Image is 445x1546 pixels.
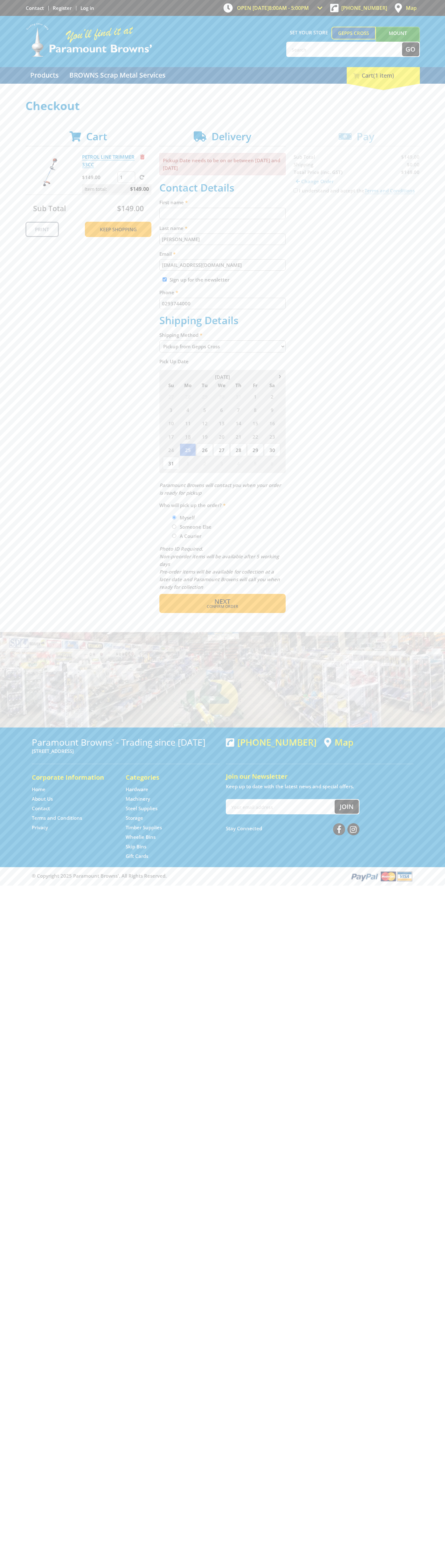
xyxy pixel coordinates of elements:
[173,605,272,609] span: Confirm order
[163,443,179,456] span: 24
[32,796,53,802] a: Go to the About Us page
[264,403,280,416] span: 9
[213,381,230,389] span: We
[159,594,286,613] button: Next Confirm order
[230,430,247,443] span: 21
[213,430,230,443] span: 20
[170,276,229,283] label: Sign up for the newsletter
[247,417,263,429] span: 15
[126,815,143,821] a: Go to the Storage page
[180,417,196,429] span: 11
[180,457,196,470] span: 1
[264,430,280,443] span: 23
[197,443,213,456] span: 26
[126,824,162,831] a: Go to the Timber Supplies page
[230,390,247,403] span: 31
[177,512,197,523] label: Myself
[286,27,332,38] span: Set your store
[180,381,196,389] span: Mo
[247,430,263,443] span: 22
[159,358,286,365] label: Pick Up Date
[287,42,402,56] input: Search
[163,381,179,389] span: Su
[117,203,144,213] span: $149.00
[247,390,263,403] span: 1
[159,331,286,339] label: Shipping Method
[126,796,150,802] a: Go to the Machinery page
[215,374,230,380] span: [DATE]
[159,250,286,258] label: Email
[163,430,179,443] span: 17
[376,27,420,51] a: Mount [PERSON_NAME]
[331,27,376,39] a: Gepps Cross
[269,4,309,11] span: 8:00am - 5:00pm
[80,5,94,11] a: Log in
[32,737,219,747] h3: Paramount Browns' - Trading since [DATE]
[85,222,151,237] a: Keep Shopping
[163,457,179,470] span: 31
[197,381,213,389] span: Tu
[159,224,286,232] label: Last name
[180,443,196,456] span: 25
[126,786,148,793] a: Go to the Hardware page
[177,521,214,532] label: Someone Else
[159,233,286,245] input: Please enter your last name.
[65,67,170,84] a: Go to the BROWNS Scrap Metal Services page
[172,534,176,538] input: Please select who will pick up the order.
[159,298,286,309] input: Please enter your telephone number.
[264,417,280,429] span: 16
[159,340,286,352] select: Please select a shipping method.
[25,100,420,112] h1: Checkout
[197,390,213,403] span: 29
[130,184,149,194] span: $149.00
[32,805,50,812] a: Go to the Contact page
[25,870,420,882] div: ® Copyright 2025 Paramount Browns'. All Rights Reserved.
[324,737,353,748] a: View a map of Gepps Cross location
[213,403,230,416] span: 6
[32,747,219,755] p: [STREET_ADDRESS]
[126,853,148,860] a: Go to the Gift Cards page
[264,457,280,470] span: 6
[82,154,135,168] a: PETROL LINE TRIMMER 33CC
[32,824,48,831] a: Go to the Privacy page
[159,208,286,219] input: Please enter your first name.
[264,381,280,389] span: Sa
[264,390,280,403] span: 2
[213,390,230,403] span: 30
[247,443,263,456] span: 29
[230,381,247,389] span: Th
[159,289,286,296] label: Phone
[180,430,196,443] span: 18
[172,525,176,529] input: Please select who will pick up the order.
[163,403,179,416] span: 3
[159,182,286,194] h2: Contact Details
[32,786,45,793] a: Go to the Home page
[82,184,151,194] p: Item total:
[213,457,230,470] span: 3
[230,403,247,416] span: 7
[159,259,286,271] input: Please enter your email address.
[159,153,286,175] p: Pickup Date needs to be on or between [DATE] and [DATE]
[226,772,414,781] h5: Join our Newsletter
[197,430,213,443] span: 19
[140,154,144,160] a: Remove from cart
[172,515,176,519] input: Please select who will pick up the order.
[226,800,335,814] input: Your email address
[126,805,157,812] a: Go to the Steel Supplies page
[226,737,316,747] div: [PHONE_NUMBER]
[32,815,82,821] a: Go to the Terms and Conditions page
[177,531,204,541] label: A Courier
[26,5,44,11] a: Go to the Contact page
[163,417,179,429] span: 10
[126,773,207,782] h5: Categories
[213,417,230,429] span: 13
[402,42,419,56] button: Go
[86,129,107,143] span: Cart
[126,843,146,850] a: Go to the Skip Bins page
[82,173,116,181] p: $149.00
[180,403,196,416] span: 4
[126,834,156,840] a: Go to the Wheelie Bins page
[32,773,113,782] h5: Corporate Information
[53,5,72,11] a: Go to the registration page
[247,381,263,389] span: Fr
